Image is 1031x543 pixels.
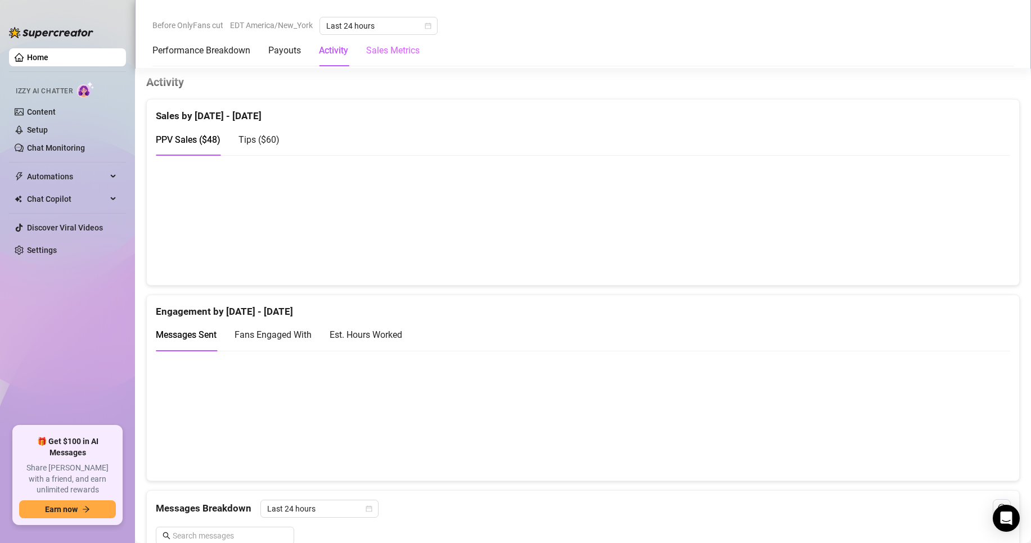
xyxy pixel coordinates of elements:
[9,27,93,38] img: logo-BBDzfeDw.svg
[27,190,107,208] span: Chat Copilot
[27,246,57,255] a: Settings
[19,436,116,458] span: 🎁 Get $100 in AI Messages
[15,195,22,203] img: Chat Copilot
[998,504,1006,512] span: reload
[27,53,48,62] a: Home
[425,22,431,29] span: calendar
[268,44,301,57] div: Payouts
[330,328,402,342] div: Est. Hours Worked
[156,329,217,340] span: Messages Sent
[156,99,1010,124] div: Sales by [DATE] - [DATE]
[77,82,94,98] img: AI Chatter
[163,532,170,540] span: search
[993,505,1020,532] div: Open Intercom Messenger
[27,223,103,232] a: Discover Viral Videos
[27,143,85,152] a: Chat Monitoring
[366,44,420,57] div: Sales Metrics
[27,125,48,134] a: Setup
[27,107,56,116] a: Content
[156,500,1010,518] div: Messages Breakdown
[319,44,348,57] div: Activity
[146,74,1020,90] h4: Activity
[235,329,312,340] span: Fans Engaged With
[267,500,372,517] span: Last 24 hours
[156,134,220,145] span: PPV Sales ( $48 )
[230,17,313,34] span: EDT America/New_York
[156,295,1010,319] div: Engagement by [DATE] - [DATE]
[152,17,223,34] span: Before OnlyFans cut
[19,500,116,518] button: Earn nowarrow-right
[82,505,90,513] span: arrow-right
[173,530,287,542] input: Search messages
[238,134,280,145] span: Tips ( $60 )
[27,168,107,185] span: Automations
[326,17,431,34] span: Last 24 hours
[15,172,24,181] span: thunderbolt
[45,505,78,514] span: Earn now
[152,44,250,57] div: Performance Breakdown
[19,463,116,496] span: Share [PERSON_NAME] with a friend, and earn unlimited rewards
[366,505,372,512] span: calendar
[16,86,73,97] span: Izzy AI Chatter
